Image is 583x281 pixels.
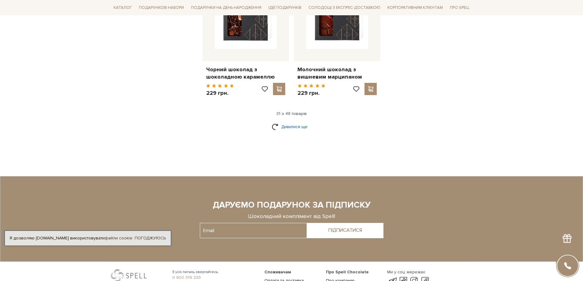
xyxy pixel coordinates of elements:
[266,3,304,13] span: Ідеї подарунків
[385,2,445,13] a: Корпоративним клієнтам
[206,90,234,97] p: 229 грн.
[306,2,383,13] a: Солодощі з експрес-доставкою
[172,275,257,280] a: 0 800 319 233
[206,66,286,80] a: Чорний шоколад з шоколадною карамеллю
[189,3,264,13] span: Подарунки на День народження
[5,235,171,241] div: Я дозволяю [DOMAIN_NAME] використовувати
[264,269,291,275] span: Споживачам
[135,235,166,241] a: Погоджуюсь
[297,90,325,97] p: 229 грн.
[136,3,186,13] span: Подарункові набори
[447,3,472,13] span: Про Spell
[105,235,133,241] a: файли cookie
[326,269,369,275] span: Про Spell Chocolate
[109,111,475,116] div: 31 з 48 товарів
[272,121,312,132] a: Дивитися ще
[297,66,377,80] a: Молочний шоколад з вишневим марципаном
[111,3,134,13] span: Каталог
[387,269,430,275] div: Ми у соц. мережах:
[172,269,257,275] span: З усіх питань звертайтесь:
